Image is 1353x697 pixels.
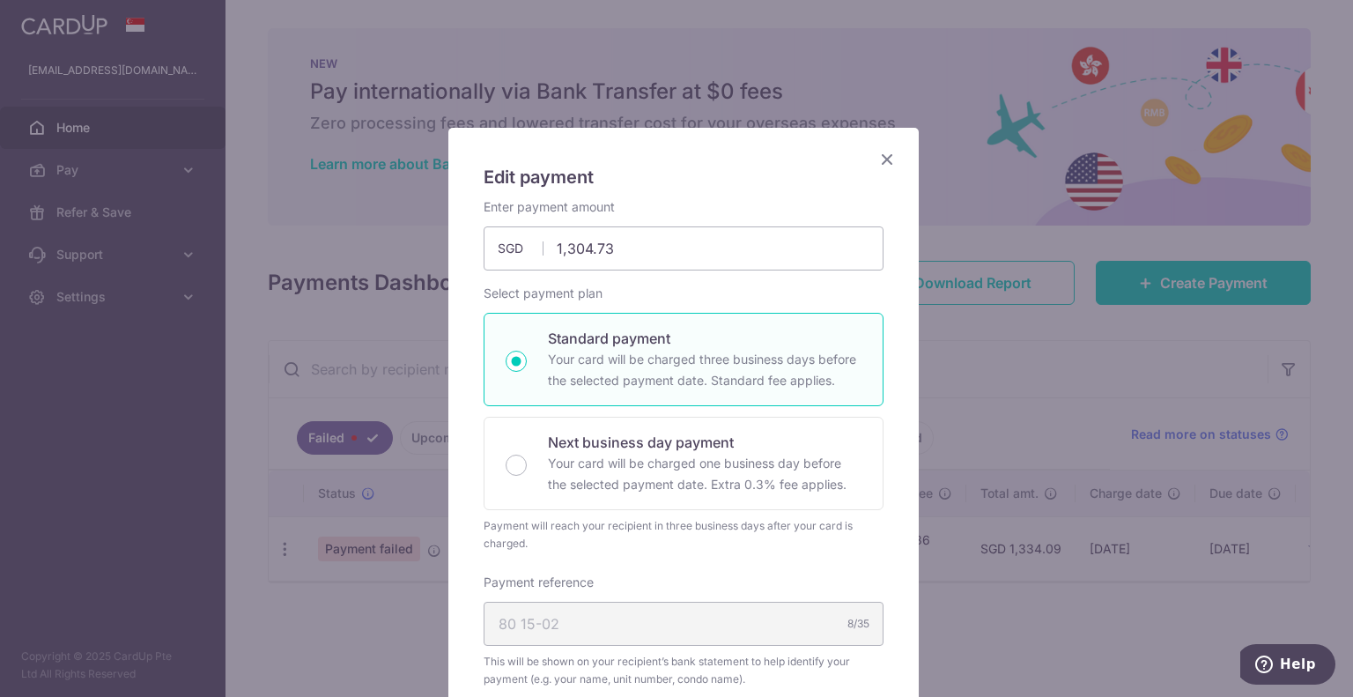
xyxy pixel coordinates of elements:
[548,328,861,349] p: Standard payment
[484,285,603,302] label: Select payment plan
[498,240,543,257] span: SGD
[484,653,884,688] span: This will be shown on your recipient’s bank statement to help identify your payment (e.g. your na...
[548,349,861,391] p: Your card will be charged three business days before the selected payment date. Standard fee appl...
[1240,644,1335,688] iframe: Opens a widget where you can find more information
[847,615,869,633] div: 8/35
[548,453,861,495] p: Your card will be charged one business day before the selected payment date. Extra 0.3% fee applies.
[484,517,884,552] div: Payment will reach your recipient in three business days after your card is charged.
[484,226,884,271] input: 0.00
[484,198,615,216] label: Enter payment amount
[484,574,594,591] label: Payment reference
[548,432,861,453] p: Next business day payment
[484,163,884,191] h5: Edit payment
[876,149,898,170] button: Close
